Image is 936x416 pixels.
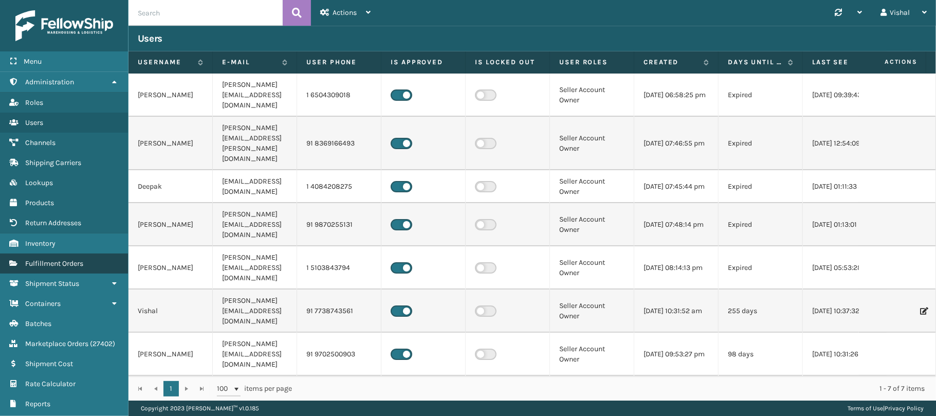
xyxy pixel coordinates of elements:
[25,98,43,107] span: Roles
[728,58,783,67] label: Days until password expires
[634,170,719,203] td: [DATE] 07:45:44 pm
[803,170,887,203] td: [DATE] 01:11:33 am
[634,203,719,246] td: [DATE] 07:48:14 pm
[138,58,193,67] label: Username
[644,58,699,67] label: Created
[25,339,88,348] span: Marketplace Orders
[129,117,213,170] td: [PERSON_NAME]
[550,203,634,246] td: Seller Account Owner
[803,117,887,170] td: [DATE] 12:54:09 pm
[848,401,924,416] div: |
[297,246,381,290] td: 1 5103843794
[15,10,113,41] img: logo
[129,246,213,290] td: [PERSON_NAME]
[25,379,76,388] span: Rate Calculator
[550,246,634,290] td: Seller Account Owner
[391,58,456,67] label: Is Approved
[25,158,81,167] span: Shipping Carriers
[333,8,357,17] span: Actions
[550,74,634,117] td: Seller Account Owner
[719,74,803,117] td: Expired
[25,319,51,328] span: Batches
[25,178,53,187] span: Lookups
[213,246,297,290] td: [PERSON_NAME][EMAIL_ADDRESS][DOMAIN_NAME]
[803,290,887,333] td: [DATE] 10:37:32 am
[213,290,297,333] td: [PERSON_NAME][EMAIL_ADDRESS][DOMAIN_NAME]
[138,32,162,45] h3: Users
[297,290,381,333] td: 91 7738743561
[25,118,43,127] span: Users
[634,290,719,333] td: [DATE] 10:31:52 am
[634,333,719,376] td: [DATE] 09:53:27 pm
[24,57,42,66] span: Menu
[25,400,50,408] span: Reports
[634,74,719,117] td: [DATE] 06:58:25 pm
[803,203,887,246] td: [DATE] 01:13:01 pm
[550,117,634,170] td: Seller Account Owner
[306,58,372,67] label: User phone
[213,74,297,117] td: [PERSON_NAME][EMAIL_ADDRESS][DOMAIN_NAME]
[559,58,625,67] label: User Roles
[129,170,213,203] td: Deepak
[25,299,61,308] span: Containers
[719,333,803,376] td: 98 days
[885,405,924,412] a: Privacy Policy
[719,203,803,246] td: Expired
[719,246,803,290] td: Expired
[297,170,381,203] td: 1 4084208275
[141,401,259,416] p: Copyright 2023 [PERSON_NAME]™ v 1.0.185
[222,58,277,67] label: E-mail
[25,219,81,227] span: Return Addresses
[25,239,56,248] span: Inventory
[803,74,887,117] td: [DATE] 09:39:43 pm
[217,381,292,396] span: items per page
[129,290,213,333] td: Vishal
[163,381,179,396] a: 1
[25,279,79,288] span: Shipment Status
[634,246,719,290] td: [DATE] 08:14:13 pm
[213,203,297,246] td: [PERSON_NAME][EMAIL_ADDRESS][DOMAIN_NAME]
[90,339,115,348] span: ( 27402 )
[25,259,83,268] span: Fulfillment Orders
[852,53,924,70] span: Actions
[812,58,867,67] label: Last Seen
[550,333,634,376] td: Seller Account Owner
[848,405,883,412] a: Terms of Use
[129,203,213,246] td: [PERSON_NAME]
[25,138,56,147] span: Channels
[213,170,297,203] td: [EMAIL_ADDRESS][DOMAIN_NAME]
[213,117,297,170] td: [PERSON_NAME][EMAIL_ADDRESS][PERSON_NAME][DOMAIN_NAME]
[297,74,381,117] td: 1 6504309018
[719,117,803,170] td: Expired
[550,290,634,333] td: Seller Account Owner
[129,74,213,117] td: [PERSON_NAME]
[213,333,297,376] td: [PERSON_NAME][EMAIL_ADDRESS][DOMAIN_NAME]
[803,333,887,376] td: [DATE] 10:31:26 am
[297,333,381,376] td: 91 9702500903
[634,117,719,170] td: [DATE] 07:46:55 pm
[920,308,926,315] i: Edit
[550,170,634,203] td: Seller Account Owner
[297,117,381,170] td: 91 8369166493
[803,246,887,290] td: [DATE] 05:53:28 am
[25,198,54,207] span: Products
[25,78,74,86] span: Administration
[129,333,213,376] td: [PERSON_NAME]
[306,384,925,394] div: 1 - 7 of 7 items
[25,359,73,368] span: Shipment Cost
[475,58,540,67] label: Is Locked Out
[217,384,232,394] span: 100
[719,170,803,203] td: Expired
[297,203,381,246] td: 91 9870255131
[719,290,803,333] td: 255 days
